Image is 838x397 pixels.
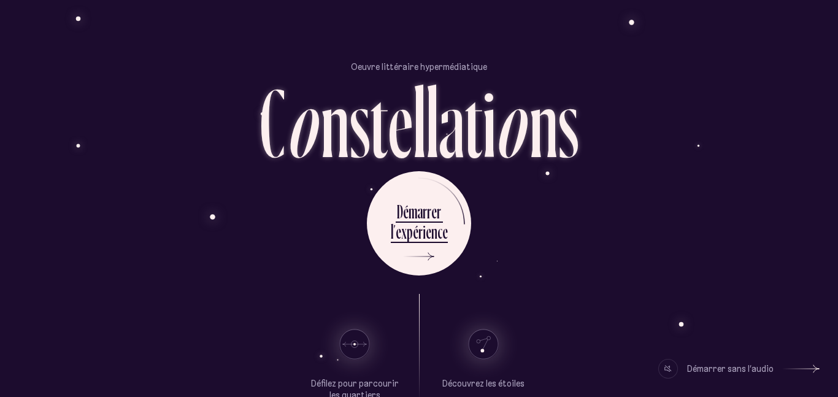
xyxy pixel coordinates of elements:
div: a [417,199,423,223]
div: e [442,220,448,244]
div: n [431,220,437,244]
div: l [413,73,426,171]
div: é [403,199,409,223]
div: o [494,73,529,171]
div: e [388,73,413,171]
div: t [464,73,483,171]
div: r [427,199,431,223]
div: é [413,220,418,244]
div: s [558,73,579,171]
div: r [418,220,423,244]
div: o [285,73,321,171]
div: l [391,220,393,244]
div: p [407,220,413,244]
div: t [370,73,388,171]
div: x [401,220,407,244]
div: i [423,220,426,244]
div: n [321,73,349,171]
div: m [409,199,417,223]
button: Démarrerl’expérience [367,171,471,276]
div: l [426,73,439,171]
div: a [439,73,464,171]
div: e [396,220,401,244]
div: D [397,199,403,223]
div: Démarrer sans l’audio [687,359,774,379]
div: s [349,73,370,171]
div: ’ [393,220,396,244]
div: r [437,199,441,223]
div: C [259,73,285,171]
div: e [431,199,437,223]
p: Découvrez les étoiles [442,378,525,390]
div: c [437,220,442,244]
div: i [483,73,496,171]
p: Oeuvre littéraire hypermédiatique [351,61,487,73]
div: r [423,199,427,223]
button: Démarrer sans l’audio [658,359,820,379]
div: n [529,73,558,171]
div: e [426,220,431,244]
